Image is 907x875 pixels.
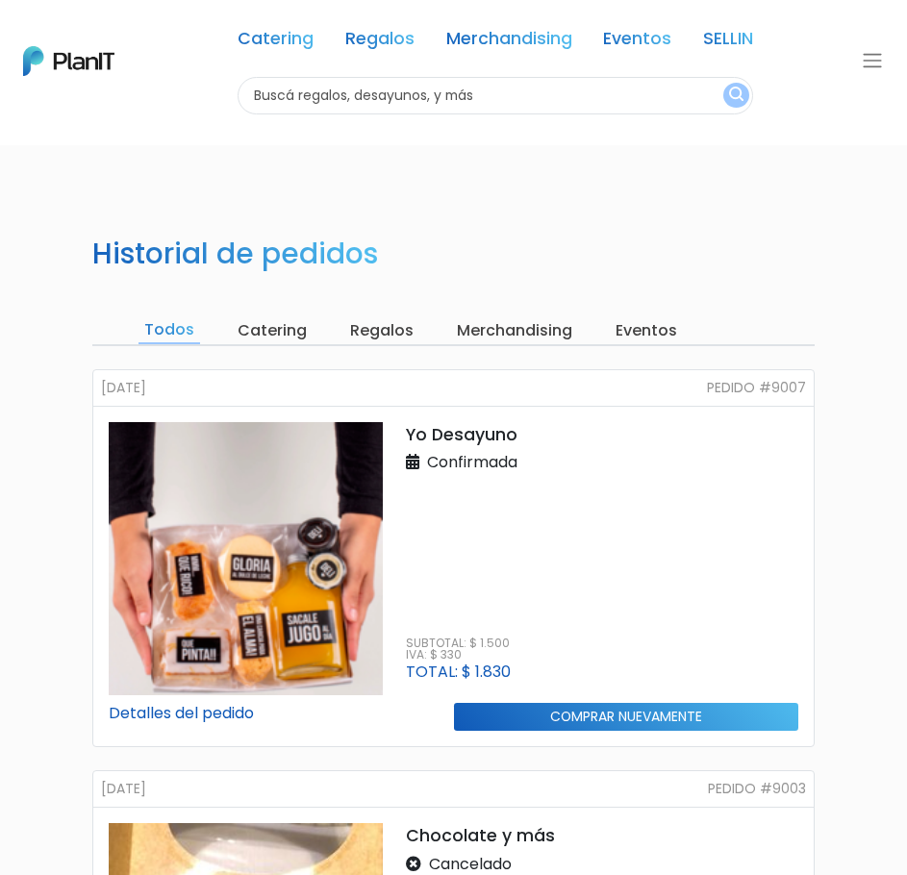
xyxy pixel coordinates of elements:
a: Merchandising [446,31,572,54]
img: thumb_2000___2000-Photoroom__54_.png [109,422,383,696]
p: Subtotal: $ 1.500 [406,637,511,649]
input: Merchandising [451,317,578,344]
a: Catering [238,31,314,54]
small: Pedido #9007 [707,378,806,398]
p: Confirmada [406,451,517,474]
small: [DATE] [101,779,146,799]
input: Buscá regalos, desayunos, y más [238,77,754,114]
a: Detalles del pedido [109,702,254,724]
p: IVA: $ 330 [406,649,511,661]
img: PlanIt Logo [23,46,114,76]
a: SELLIN [703,31,753,54]
input: Eventos [610,317,683,344]
h2: Historial de pedidos [92,237,378,271]
small: Pedido #9003 [708,779,806,799]
input: Comprar nuevamente [454,703,799,731]
p: Chocolate y más [406,823,798,848]
img: search_button-432b6d5273f82d61273b3651a40e1bd1b912527efae98b1b7a1b2c0702e16a8d.svg [729,87,743,105]
small: [DATE] [101,378,146,398]
p: Yo Desayuno [406,422,798,447]
input: Catering [232,317,313,344]
a: Eventos [603,31,671,54]
input: Regalos [344,317,419,344]
input: Todos [139,317,200,344]
a: Regalos [345,31,415,54]
p: Total: $ 1.830 [406,664,511,680]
